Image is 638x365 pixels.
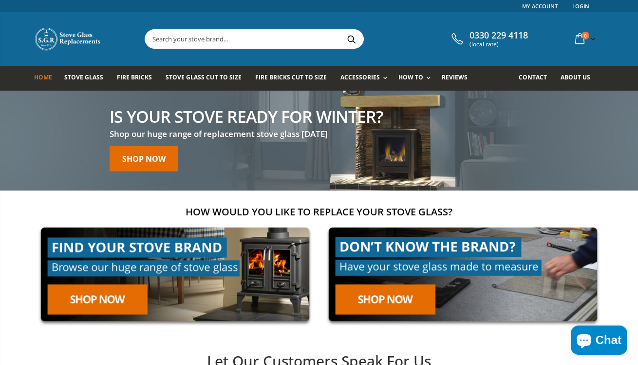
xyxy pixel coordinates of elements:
span: Accessories [340,73,380,81]
a: Home [34,66,59,91]
a: Fire Bricks [117,66,159,91]
span: (local rate) [469,41,528,48]
inbox-online-store-chat: Shopify online store chat [568,326,630,357]
input: Search your stove brand... [145,30,472,48]
h2: How would you like to replace your stove glass? [34,205,604,218]
a: About us [561,66,598,91]
a: Fire Bricks Cut To Size [255,66,334,91]
img: made-to-measure-cta_2cd95ceb-d519-4648-b0cf-d2d338fdf11f.jpg [322,221,604,328]
h3: Shop our huge range of replacement stove glass [DATE] [110,129,383,140]
span: Home [34,73,52,81]
a: 0330 229 4118 (local rate) [449,30,528,48]
span: Fire Bricks Cut To Size [255,73,327,81]
button: Search [340,30,362,48]
a: Shop now [110,146,178,172]
a: Stove Glass [64,66,111,91]
img: find-your-brand-cta_9b334d5d-5c94-48ed-825f-d7972bbdebd0.jpg [34,221,316,328]
img: Stove Glass Replacement [34,27,102,51]
span: About us [561,73,590,81]
a: Reviews [442,66,475,91]
span: Stove Glass Cut To Size [166,73,241,81]
span: How To [398,73,423,81]
a: 0 [571,29,598,48]
span: Stove Glass [64,73,103,81]
span: 0330 229 4118 [469,30,528,41]
a: Contact [519,66,554,91]
span: Contact [519,73,547,81]
a: Stove Glass Cut To Size [166,66,248,91]
a: How To [398,66,435,91]
h2: Is your stove ready for winter? [110,108,383,125]
span: Reviews [442,73,468,81]
a: Accessories [340,66,392,91]
span: Fire Bricks [117,73,152,81]
span: 0 [582,32,589,39]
